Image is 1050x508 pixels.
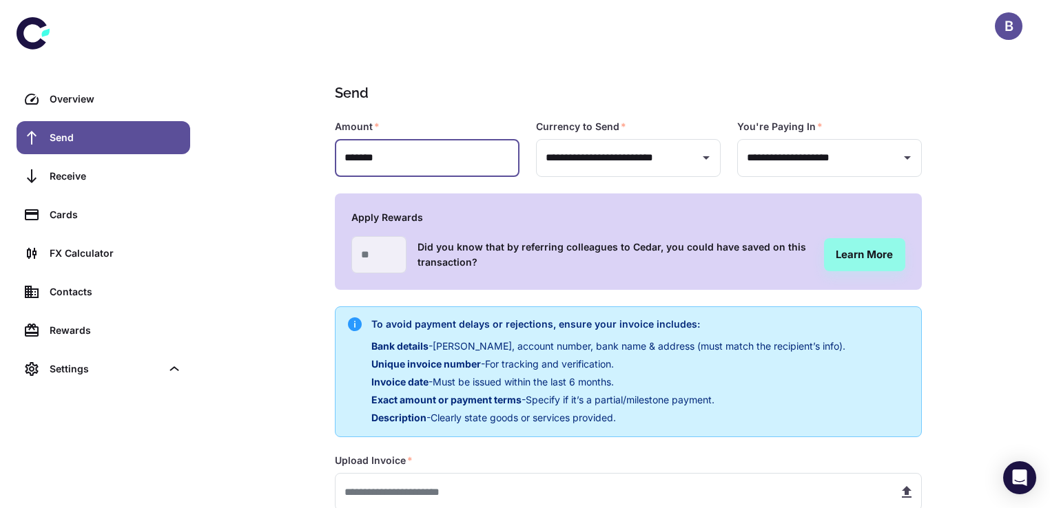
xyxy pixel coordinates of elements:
[17,198,190,231] a: Cards
[50,361,161,377] div: Settings
[50,92,182,107] div: Overview
[371,374,845,390] p: - Must be issued within the last 6 months.
[50,323,182,338] div: Rewards
[371,317,845,332] h6: To avoid payment delays or rejections, ensure your invoice includes:
[50,169,182,184] div: Receive
[371,412,426,423] span: Description
[50,207,182,222] div: Cards
[995,12,1022,40] button: B
[17,314,190,347] a: Rewards
[371,358,481,370] span: Unique invoice number
[737,120,823,134] label: You're Paying In
[17,275,190,308] a: Contacts
[371,394,522,405] span: Exact amount or payment terms
[335,120,380,134] label: Amount
[50,284,182,299] div: Contacts
[50,246,182,261] div: FX Calculator
[371,340,429,352] span: Bank details
[371,410,845,425] p: - Clearly state goods or services provided.
[418,240,813,270] h6: Did you know that by referring colleagues to Cedar, you could have saved on this transaction?
[697,148,716,167] button: Open
[17,83,190,116] a: Overview
[824,238,905,271] a: Learn More
[17,121,190,154] a: Send
[371,376,429,388] span: Invoice date
[17,352,190,385] div: Settings
[17,160,190,193] a: Receive
[371,357,845,372] p: - For tracking and verification.
[371,392,845,408] p: - Specify if it’s a partial/milestone payment.
[1003,461,1036,494] div: Open Intercom Messenger
[898,148,917,167] button: Open
[335,454,413,467] label: Upload Invoice
[351,210,905,225] h6: Apply Rewards
[17,237,190,270] a: FX Calculator
[371,339,845,354] p: - [PERSON_NAME], account number, bank name & address (must match the recipient’s info).
[536,120,626,134] label: Currency to Send
[335,83,916,103] h1: Send
[50,130,182,145] div: Send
